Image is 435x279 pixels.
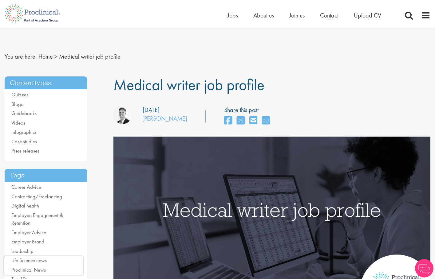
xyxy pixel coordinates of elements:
[11,248,34,254] a: Leadership
[227,11,238,19] a: Jobs
[11,184,41,190] a: Career Advice
[59,52,121,60] span: Medical writer job profile
[11,91,28,98] a: Quizzes
[224,106,273,114] label: Share this post
[5,76,87,90] h3: Content types
[4,256,83,275] iframe: reCAPTCHA
[5,52,37,60] span: You are here:
[224,114,232,127] a: share on facebook
[289,11,305,19] a: Join us
[237,114,245,127] a: share on twitter
[11,202,39,209] a: Digital health
[11,238,44,245] a: Employer Brand
[11,119,25,126] a: Videos
[415,259,433,277] img: Chatbot
[320,11,338,19] a: Contact
[143,106,160,114] div: [DATE]
[11,147,39,154] a: Press releases
[11,110,37,117] a: Guidebooks
[113,75,264,95] span: Medical writer job profile
[11,129,37,135] a: Infographics
[249,114,257,127] a: share on email
[11,229,46,236] a: Employer Advice
[38,52,53,60] a: breadcrumb link
[5,169,87,182] h3: Tags
[113,106,132,124] img: George Watson
[354,11,381,19] a: Upload CV
[262,114,270,127] a: share on whats app
[142,114,187,122] a: [PERSON_NAME]
[54,52,57,60] span: >
[253,11,274,19] a: About us
[11,101,23,107] a: Blogs
[11,138,37,145] a: Case studies
[11,193,62,200] a: Contracting/Freelancing
[11,212,63,227] a: Employee Engagement & Retention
